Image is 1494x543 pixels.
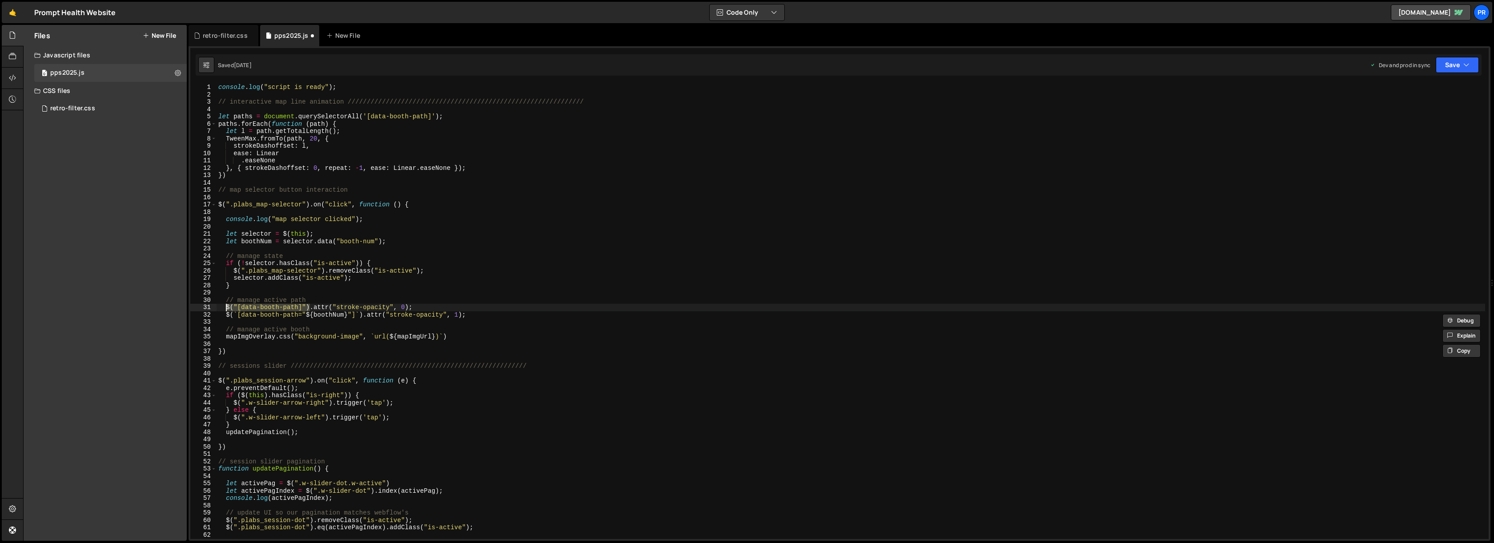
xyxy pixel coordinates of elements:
div: 18 [190,209,217,216]
div: 54 [190,473,217,480]
div: 51 [190,450,217,458]
div: 17 [190,201,217,209]
div: 19 [190,216,217,223]
button: Copy [1442,344,1481,358]
div: 2 [190,91,217,99]
div: 23 [190,245,217,253]
div: 6 [190,121,217,128]
div: [DATE] [234,61,252,69]
div: 57 [190,495,217,502]
div: 62 [190,531,217,539]
div: 31 [190,304,217,311]
div: 38 [190,355,217,363]
div: 14 [190,179,217,187]
button: Explain [1442,329,1481,342]
div: 9 [190,142,217,150]
div: 44 [190,399,217,407]
div: 22 [190,238,217,245]
div: 50 [190,443,217,451]
div: 40 [190,370,217,378]
div: 4 [190,106,217,113]
div: 45 [190,406,217,414]
div: 60 [190,517,217,524]
div: 26 [190,267,217,275]
div: 42 [190,385,217,392]
div: 8 [190,135,217,143]
div: 49 [190,436,217,443]
div: Javascript files [24,46,187,64]
div: 11 [190,157,217,165]
a: [DOMAIN_NAME] [1391,4,1471,20]
button: Debug [1442,314,1481,327]
div: 1 [190,84,217,91]
div: 55 [190,480,217,487]
div: Dev and prod in sync [1370,61,1430,69]
h2: Files [34,31,50,40]
button: Code Only [710,4,784,20]
a: Pr [1474,4,1490,20]
div: 25 [190,260,217,267]
div: 34 [190,326,217,334]
div: 16625/45293.js [34,64,187,82]
div: 12 [190,165,217,172]
div: Saved [218,61,252,69]
div: 53 [190,465,217,473]
div: 3 [190,98,217,106]
div: retro-filter.css [203,31,248,40]
div: 10 [190,150,217,157]
div: 13 [190,172,217,179]
div: 7 [190,128,217,135]
span: 0 [42,70,47,77]
button: Save [1436,57,1479,73]
div: 46 [190,414,217,422]
div: pps2025.js [274,31,309,40]
div: 39 [190,362,217,370]
div: 28 [190,282,217,290]
div: pps2025.js [50,69,84,77]
div: CSS files [24,82,187,100]
div: 20 [190,223,217,231]
div: 36 [190,341,217,348]
div: 32 [190,311,217,319]
div: 43 [190,392,217,399]
div: 16 [190,194,217,201]
div: 27 [190,274,217,282]
div: 5 [190,113,217,121]
div: 33 [190,318,217,326]
div: 48 [190,429,217,436]
div: 59 [190,509,217,517]
div: 56 [190,487,217,495]
div: 16625/45443.css [34,100,187,117]
div: 47 [190,421,217,429]
div: 41 [190,377,217,385]
button: New File [143,32,176,39]
div: 61 [190,524,217,531]
div: Prompt Health Website [34,7,116,18]
div: 35 [190,333,217,341]
div: 58 [190,502,217,510]
div: 29 [190,289,217,297]
div: 24 [190,253,217,260]
div: 21 [190,230,217,238]
div: retro-filter.css [50,105,95,113]
a: 🤙 [2,2,24,23]
div: 37 [190,348,217,355]
div: 15 [190,186,217,194]
div: 52 [190,458,217,466]
div: New File [326,31,364,40]
div: 30 [190,297,217,304]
